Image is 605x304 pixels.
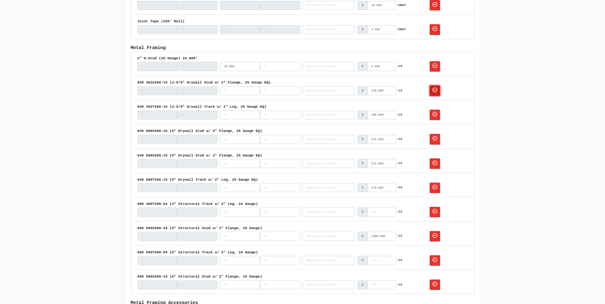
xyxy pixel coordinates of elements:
input: Search [303,232,355,241]
input: Search [303,183,355,192]
div: $ [358,1,367,10]
input: width_inches [177,135,218,144]
li: Metal Framing [131,44,475,294]
div: G90 600S200-43 (6" Structural Stud w/ 2" Flange, 18 Gauge) [137,274,468,279]
div: $ [358,25,367,34]
div: 2" H-Stud (25 Gauge) [137,55,468,61]
div: $ [358,159,367,168]
input: Search [303,111,355,119]
input: width_inches [177,183,218,192]
input: width_feet [137,207,178,216]
input: width_inches [177,207,218,216]
input: width_feet [137,280,178,289]
input: width_feet [137,159,178,168]
input: width_inches [177,1,218,10]
input: width_feet [137,25,178,34]
strong: /LF [397,258,402,263]
div: G40 362T200-15 (3-5/8" Drywall Track w/ 2" Leg, 25 Gauge EQ) [137,104,468,110]
div: G60 600T200-54 (6" Structural Track w/ 2" Leg, 16 Gauge) [137,250,468,255]
input: Search [303,25,355,34]
input: length_feet [220,111,260,119]
input: width_feet [137,183,178,192]
strong: /LF [397,89,402,93]
strong: /UNIT [397,27,406,32]
div: G40 600S200-15 (6" Drywall Stud w/ 2" Flange, 25 Gauge EQ) [137,153,468,158]
strong: /UNIT [397,3,406,8]
input: length_feet [220,256,260,265]
input: Cost [367,62,396,71]
div: G40 362S200-15 (3-5/8" Drywall Stud w/ 2" Flange, 25 Gauge EQ) [137,80,468,85]
input: length_feet [220,207,260,216]
div: $ [358,111,367,119]
input: length_inches [260,111,300,119]
input: Cost [367,86,396,95]
div: $ [358,183,367,192]
input: Search [303,159,355,168]
div: G40 600T200-15 (6" Drywall Track w/ 2" Leg, 25 Gauge EQ) [137,177,468,183]
div: $ [358,135,367,144]
strong: /LF [397,161,402,166]
input: Cost [367,207,396,216]
input: Search [303,62,355,71]
input: length_inches [260,86,300,95]
input: Search [303,280,355,289]
input: Search [303,1,355,10]
input: Cost [367,232,396,241]
input: length_feet [220,1,260,10]
input: length_inches [260,25,300,34]
div: $ [358,207,367,216]
input: length_feet [220,232,260,241]
input: length_feet [220,183,260,192]
strong: /LF [397,113,402,117]
input: width_feet [137,1,178,10]
div: G60 400T200-54 (4" Structural Track w/ 2" Leg, 16 Gauge) [137,201,468,207]
input: width_inches [177,111,218,119]
input: width_feet [137,86,178,95]
input: length_feet [220,86,260,95]
input: length_feet [220,25,260,34]
input: width_inches [177,232,218,241]
strong: /LF [397,234,402,238]
input: Cost [367,256,396,265]
input: length_inches [260,135,300,144]
input: Cost [367,1,396,10]
input: Cost [367,135,396,144]
div: $ [358,280,367,289]
input: Search [303,256,355,265]
input: Cost [367,111,396,119]
input: length_inches [260,232,300,241]
div: G40 600S200-15 (6" Drywall Stud w/ 2" Flange, 25 Gauge EQ) [137,128,468,134]
input: length_feet [220,280,260,289]
input: width_inches [177,62,218,71]
input: length_inches [260,62,300,71]
input: width_feet [137,135,178,144]
input: length_inches [260,1,300,10]
input: length_feet [220,159,260,168]
input: length_inches [260,280,300,289]
input: length_inches [260,207,300,216]
div: Joint Tape (250' Roll) [137,18,468,24]
input: Cost [367,280,396,289]
strong: /LF [397,210,402,214]
input: Search [303,207,355,216]
input: width_inches [177,159,218,168]
span: 10.000' [182,56,197,60]
input: Search [303,86,355,95]
input: width_inches [177,25,218,34]
strong: /LF [397,137,402,141]
input: width_feet [137,232,178,241]
input: width_inches [177,256,218,265]
div: $ [358,232,367,241]
input: Search [303,135,355,144]
input: length_inches [260,256,300,265]
input: length_feet [220,62,260,71]
input: width_inches [177,280,218,289]
input: length_inches [260,183,300,192]
input: width_feet [137,62,178,71]
div: $ [358,62,367,71]
input: Cost [367,183,396,192]
strong: /LF [397,185,402,190]
div: G60 600S200-43 (6" Structural Stud w/ 2" Flange, 18 Gauge) [137,225,468,231]
div: $ [358,256,367,265]
strong: /LF [397,64,402,69]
